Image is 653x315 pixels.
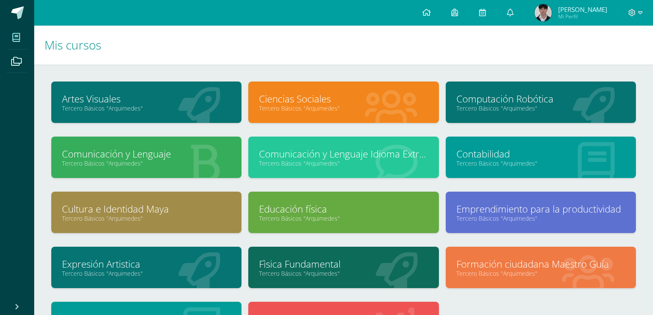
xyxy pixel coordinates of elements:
[456,257,625,271] a: Formación ciudadana Maestro Guía
[259,147,428,160] a: Comunicación y Lenguaje Idioma Extranjero
[456,104,625,112] a: Tercero Básicos "Arquimedes"
[62,92,231,105] a: Artes Visuales
[62,269,231,277] a: Tercero Básicos "Arquimedes"
[456,147,625,160] a: Contabilidad
[259,159,428,167] a: Tercero Básicos "Arquimedes"
[456,269,625,277] a: Tercero Básicos "Arquimedes"
[456,159,625,167] a: Tercero Básicos "Arquimedes"
[259,202,428,216] a: Educación física
[259,257,428,271] a: Fìsica Fundamental
[259,92,428,105] a: Ciencias Sociales
[259,269,428,277] a: Tercero Básicos "Arquimedes"
[62,104,231,112] a: Tercero Básicos "Arquimedes"
[558,13,607,20] span: Mi Perfil
[456,214,625,222] a: Tercero Básicos "Arquimedes"
[456,92,625,105] a: Computación Robótica
[558,5,607,14] span: [PERSON_NAME]
[259,104,428,112] a: Tercero Básicos "Arquimedes"
[44,37,101,53] span: Mis cursos
[259,214,428,222] a: Tercero Básicos "Arquimedes"
[62,147,231,160] a: Comunicación y Lenguaje
[62,257,231,271] a: Expresión Artistica
[62,159,231,167] a: Tercero Básicos "Arquimedes"
[535,4,552,21] img: 05af42de2b405dc2d7f1223546858240.png
[456,202,625,216] a: Emprendimiento para la productividad
[62,202,231,216] a: Cultura e Identidad Maya
[62,214,231,222] a: Tercero Básicos "Arquimedes"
